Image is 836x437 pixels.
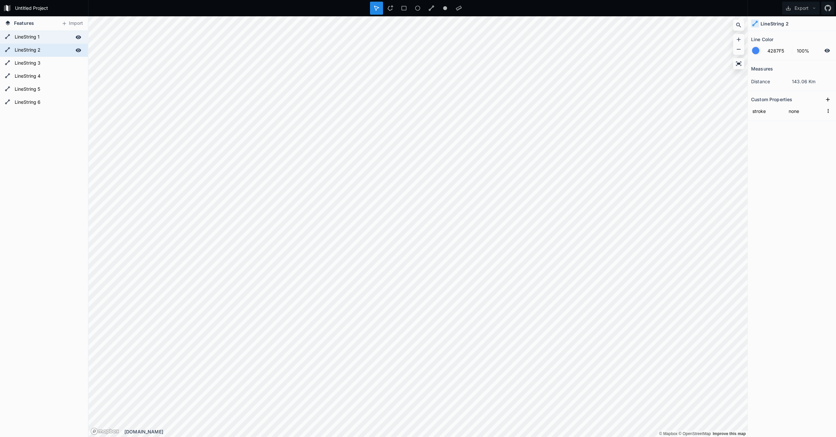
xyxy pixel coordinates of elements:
[751,64,773,74] h2: Measures
[58,18,86,29] button: Import
[787,106,824,116] input: Empty
[679,431,711,436] a: OpenStreetMap
[90,428,119,435] a: Mapbox logo
[782,2,820,15] button: Export
[713,431,746,436] a: Map feedback
[751,34,773,44] h2: Line Color
[751,106,784,116] input: Name
[14,20,34,26] span: Features
[751,78,792,85] dt: distance
[124,428,748,435] div: [DOMAIN_NAME]
[761,20,789,27] h4: LineString 2
[751,94,792,104] h2: Custom Properties
[659,431,677,436] a: Mapbox
[792,78,833,85] dd: 143.06 Km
